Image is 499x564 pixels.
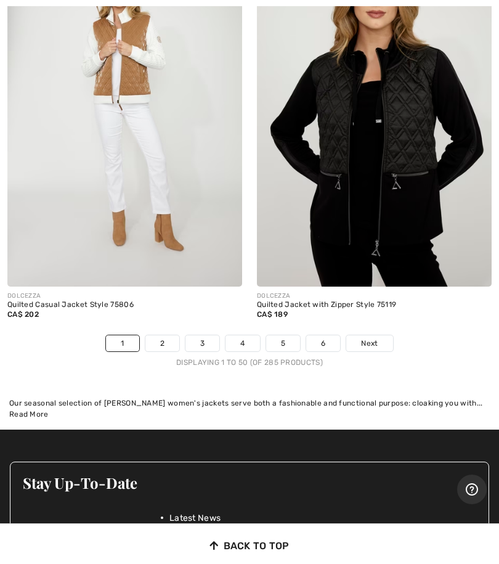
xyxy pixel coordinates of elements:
[257,310,288,319] span: CA$ 189
[145,335,179,351] a: 2
[9,398,490,409] div: Our seasonal selection of [PERSON_NAME] women's jackets serve both a fashionable and functional p...
[169,512,221,525] span: Latest News
[257,301,492,309] div: Quilted Jacket with Zipper Style 75119
[106,335,139,351] a: 1
[346,335,392,351] a: Next
[257,292,492,301] div: DOLCEZZA
[9,410,49,419] span: Read More
[457,475,487,505] iframe: Opens a widget where you can find more information
[23,475,476,491] h3: Stay Up-To-Date
[266,335,300,351] a: 5
[7,292,242,301] div: DOLCEZZA
[225,335,259,351] a: 4
[185,335,219,351] a: 3
[7,310,39,319] span: CA$ 202
[7,301,242,309] div: Quilted Casual Jacket Style 75806
[306,335,340,351] a: 6
[361,338,378,349] span: Next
